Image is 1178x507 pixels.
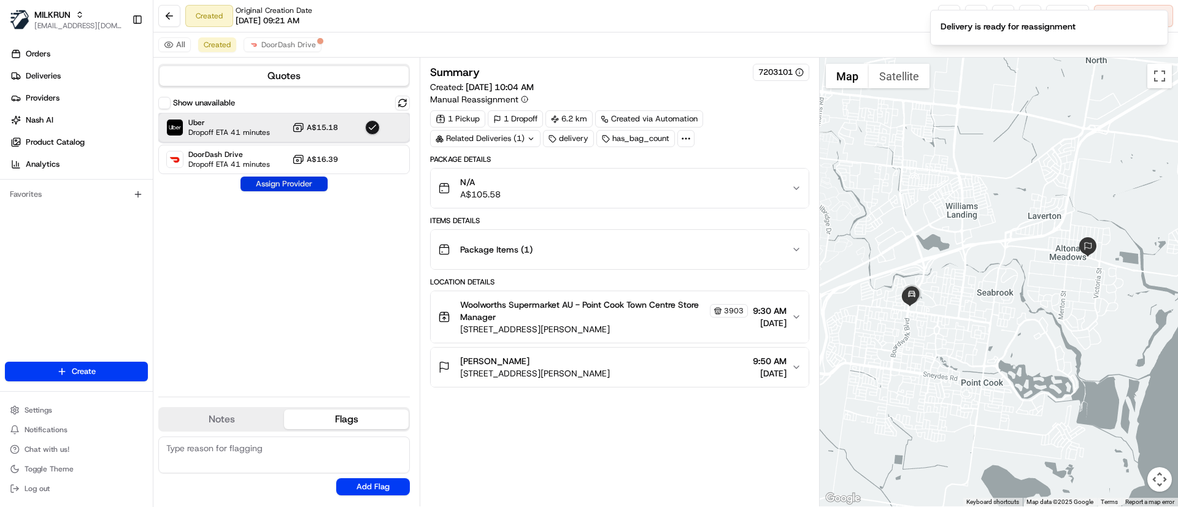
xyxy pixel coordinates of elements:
[753,317,787,329] span: [DATE]
[188,150,270,159] span: DoorDash Drive
[596,130,675,147] div: has_bag_count
[26,71,61,82] span: Deliveries
[34,21,122,31] button: [EMAIL_ADDRESS][DOMAIN_NAME]
[249,40,259,50] img: doordash_logo_v2.png
[823,490,863,506] img: Google
[25,425,67,435] span: Notifications
[236,6,312,15] span: Original Creation Date
[431,348,808,387] button: [PERSON_NAME][STREET_ADDRESS][PERSON_NAME]9:50 AM[DATE]
[430,81,534,93] span: Created:
[430,216,809,226] div: Items Details
[160,66,409,86] button: Quotes
[160,410,284,429] button: Notes
[430,110,485,128] div: 1 Pickup
[5,110,153,130] a: Nash AI
[595,110,703,128] a: Created via Automation
[460,188,501,200] span: A$105.58
[292,121,338,134] button: A$15.18
[188,118,270,128] span: Uber
[5,421,148,438] button: Notifications
[236,15,299,26] span: [DATE] 09:21 AM
[5,5,127,34] button: MILKRUNMILKRUN[EMAIL_ADDRESS][DOMAIN_NAME]
[5,154,153,174] a: Analytics
[5,402,148,419] button: Settings
[1147,467,1172,492] button: Map camera controls
[430,67,480,78] h3: Summary
[26,115,53,126] span: Nash AI
[430,93,518,105] span: Manual Reassignment
[753,367,787,379] span: [DATE]
[430,154,809,164] div: Package Details
[1101,498,1118,505] a: Terms (opens in new tab)
[460,243,533,256] span: Package Items ( 1 )
[1026,498,1093,505] span: Map data ©2025 Google
[460,367,610,379] span: [STREET_ADDRESS][PERSON_NAME]
[26,159,60,170] span: Analytics
[198,37,236,52] button: Created
[72,366,96,377] span: Create
[188,159,270,169] span: Dropoff ETA 41 minutes
[167,151,183,167] img: DoorDash Drive
[753,305,787,317] span: 9:30 AM
[5,480,148,497] button: Log out
[25,444,69,454] span: Chat with us!
[25,464,74,474] span: Toggle Theme
[430,130,541,147] div: Related Deliveries (1)
[5,44,153,64] a: Orders
[1125,498,1174,505] a: Report a map error
[158,37,191,52] button: All
[5,88,153,108] a: Providers
[167,120,183,135] img: Uber
[204,40,231,50] span: Created
[307,154,338,164] span: A$16.39
[431,230,808,269] button: Package Items (1)
[5,185,148,204] div: Favorites
[460,176,501,188] span: N/A
[724,306,744,316] span: 3903
[466,82,534,93] span: [DATE] 10:04 AM
[173,97,235,109] label: Show unavailable
[545,110,593,128] div: 6.2 km
[336,478,410,495] button: Add Flag
[26,93,60,104] span: Providers
[284,410,409,429] button: Flags
[10,10,29,29] img: MILKRUN
[823,490,863,506] a: Open this area in Google Maps (opens a new window)
[430,277,809,287] div: Location Details
[966,498,1019,506] button: Keyboard shortcuts
[292,153,338,166] button: A$16.39
[5,362,148,381] button: Create
[430,93,528,105] button: Manual Reassignment
[488,110,543,128] div: 1 Dropoff
[941,20,1076,32] div: Delivery is ready for reassignment
[244,37,321,52] button: DoorDash Drive
[34,9,71,21] button: MILKRUN
[460,323,747,335] span: [STREET_ADDRESS][PERSON_NAME]
[261,40,316,50] span: DoorDash Drive
[5,441,148,458] button: Chat with us!
[460,299,707,323] span: Woolworths Supermarket AU - Point Cook Town Centre Store Manager
[758,67,804,78] button: 7203101
[543,130,594,147] div: delivery
[5,132,153,152] a: Product Catalog
[869,64,930,88] button: Show satellite imagery
[826,64,869,88] button: Show street map
[431,291,808,343] button: Woolworths Supermarket AU - Point Cook Town Centre Store Manager3903[STREET_ADDRESS][PERSON_NAME]...
[899,283,924,307] div: 1
[460,355,529,367] span: [PERSON_NAME]
[26,48,50,59] span: Orders
[188,128,270,137] span: Dropoff ETA 41 minutes
[431,169,808,208] button: N/AA$105.58
[5,460,148,478] button: Toggle Theme
[5,66,153,86] a: Deliveries
[753,355,787,367] span: 9:50 AM
[25,405,52,415] span: Settings
[1078,237,1098,257] div: 2
[26,137,85,148] span: Product Catalog
[307,123,338,132] span: A$15.18
[25,484,50,494] span: Log out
